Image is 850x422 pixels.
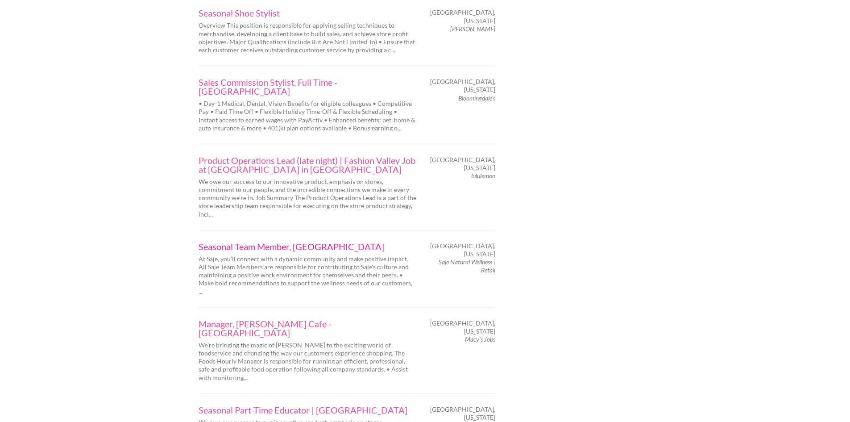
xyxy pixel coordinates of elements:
[199,78,417,96] a: Sales Commission Stylist, Full Time - [GEOGRAPHIC_DATA]
[199,100,417,132] p: • Day-1 Medical, Dental, Vision Benefits for eligible colleagues • Competitive Pay • Paid Time Of...
[430,8,495,25] span: [GEOGRAPHIC_DATA], [US_STATE]
[199,341,417,382] p: We’re bringing the magic of [PERSON_NAME] to the exciting world of foodservice and changing the w...
[199,255,417,296] p: At Saje, you’ll connect with a dynamic community and make positive impact. All Saje Team Members ...
[199,319,417,337] a: Manager, [PERSON_NAME] Cafe - [GEOGRAPHIC_DATA]
[471,172,495,180] em: lululemon
[199,242,417,251] a: Seasonal Team Member, [GEOGRAPHIC_DATA]
[430,405,495,422] span: [GEOGRAPHIC_DATA], [US_STATE]
[430,242,495,258] span: [GEOGRAPHIC_DATA], [US_STATE]
[450,25,495,33] em: [PERSON_NAME]
[430,78,495,94] span: [GEOGRAPHIC_DATA], [US_STATE]
[199,8,417,17] a: Seasonal Shoe Stylist
[199,178,417,218] p: We owe our success to our innovative product, emphasis on stores, commitment to our people, and t...
[430,319,495,335] span: [GEOGRAPHIC_DATA], [US_STATE]
[430,156,495,172] span: [GEOGRAPHIC_DATA], [US_STATE]
[439,258,495,274] em: Saje Natural Wellness | Retail
[199,21,417,54] p: Overview This position is responsible for applying selling techniques to merchandise, developing ...
[199,156,417,174] a: Product Operations Lead (late night) | Fashion Valley Job at [GEOGRAPHIC_DATA] in [GEOGRAPHIC_DATA]
[465,335,495,343] em: Macy's Jobs
[458,94,495,102] em: Bloomingdale’s
[199,405,417,414] a: Seasonal Part-Time Educator | [GEOGRAPHIC_DATA]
